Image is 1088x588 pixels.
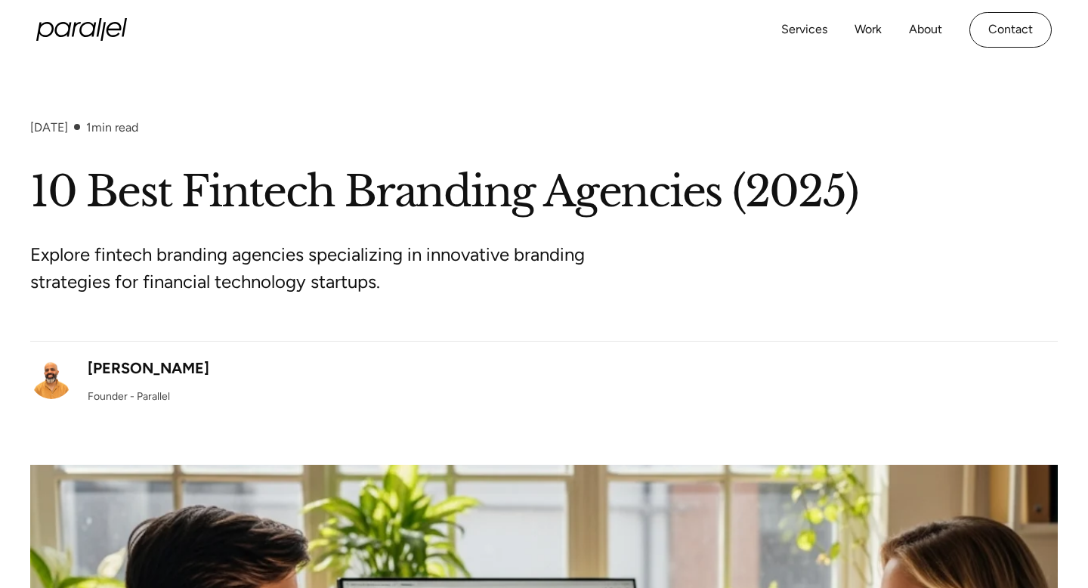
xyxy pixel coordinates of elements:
[969,12,1052,48] a: Contact
[30,241,597,296] p: Explore fintech branding agencies specializing in innovative branding strategies for financial te...
[36,18,127,41] a: home
[30,357,73,399] img: Robin Dhanwani
[86,120,138,135] div: min read
[781,19,827,41] a: Services
[30,165,1058,220] h1: 10 Best Fintech Branding Agencies (2025)
[855,19,882,41] a: Work
[86,120,91,135] span: 1
[88,357,209,379] div: [PERSON_NAME]
[88,388,170,404] div: Founder - Parallel
[30,120,68,135] div: [DATE]
[30,357,209,404] a: [PERSON_NAME]Founder - Parallel
[909,19,942,41] a: About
